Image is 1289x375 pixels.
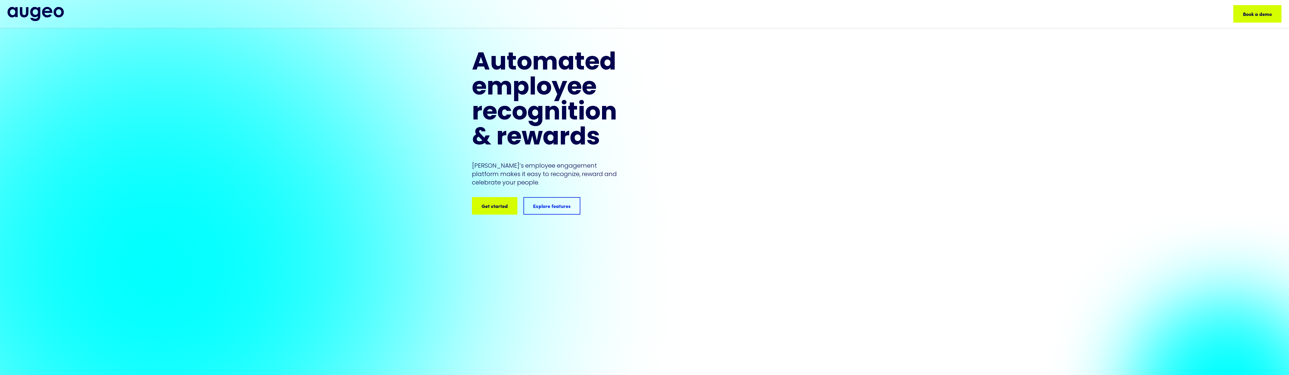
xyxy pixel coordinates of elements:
img: Augeo logo [8,7,64,21]
a: Book a demo [1233,5,1281,23]
a: Get started [472,197,517,215]
a: Explore features [523,197,580,215]
h1: Automated employee​ recognition &​ rewards [472,51,617,151]
p: [PERSON_NAME]’s employee engagement platform makes it easy to recognize, reward and celebrate you... [472,161,617,187]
